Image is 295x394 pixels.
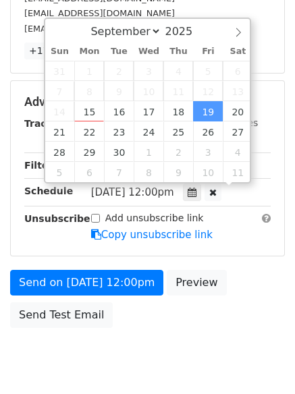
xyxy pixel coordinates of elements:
[163,162,193,182] span: October 9, 2025
[104,81,134,101] span: September 9, 2025
[163,47,193,56] span: Thu
[74,121,104,142] span: September 22, 2025
[74,142,104,162] span: September 29, 2025
[134,121,163,142] span: September 24, 2025
[10,302,113,328] a: Send Test Email
[24,94,271,109] h5: Advanced
[105,211,204,225] label: Add unsubscribe link
[193,61,223,81] span: September 5, 2025
[45,47,75,56] span: Sun
[223,81,252,101] span: September 13, 2025
[104,162,134,182] span: October 7, 2025
[104,61,134,81] span: September 2, 2025
[193,162,223,182] span: October 10, 2025
[193,101,223,121] span: September 19, 2025
[163,121,193,142] span: September 25, 2025
[223,61,252,81] span: September 6, 2025
[24,186,73,196] strong: Schedule
[163,101,193,121] span: September 18, 2025
[104,121,134,142] span: September 23, 2025
[134,47,163,56] span: Wed
[167,270,226,295] a: Preview
[134,61,163,81] span: September 3, 2025
[91,186,174,198] span: [DATE] 12:00pm
[24,8,175,18] small: [EMAIL_ADDRESS][DOMAIN_NAME]
[163,81,193,101] span: September 11, 2025
[134,101,163,121] span: September 17, 2025
[104,142,134,162] span: September 30, 2025
[104,47,134,56] span: Tue
[45,121,75,142] span: September 21, 2025
[24,160,59,171] strong: Filters
[134,81,163,101] span: September 10, 2025
[223,162,252,182] span: October 11, 2025
[223,142,252,162] span: October 4, 2025
[45,142,75,162] span: September 28, 2025
[193,47,223,56] span: Fri
[91,229,213,241] a: Copy unsubscribe link
[163,142,193,162] span: October 2, 2025
[227,329,295,394] iframe: Chat Widget
[161,25,210,38] input: Year
[24,24,175,34] small: [EMAIL_ADDRESS][DOMAIN_NAME]
[74,61,104,81] span: September 1, 2025
[24,118,70,129] strong: Tracking
[74,162,104,182] span: October 6, 2025
[223,101,252,121] span: September 20, 2025
[45,61,75,81] span: August 31, 2025
[134,142,163,162] span: October 1, 2025
[24,213,90,224] strong: Unsubscribe
[45,101,75,121] span: September 14, 2025
[223,121,252,142] span: September 27, 2025
[10,270,163,295] a: Send on [DATE] 12:00pm
[45,162,75,182] span: October 5, 2025
[223,47,252,56] span: Sat
[74,101,104,121] span: September 15, 2025
[74,81,104,101] span: September 8, 2025
[24,43,81,59] a: +17 more
[104,101,134,121] span: September 16, 2025
[193,142,223,162] span: October 3, 2025
[163,61,193,81] span: September 4, 2025
[193,121,223,142] span: September 26, 2025
[45,81,75,101] span: September 7, 2025
[134,162,163,182] span: October 8, 2025
[193,81,223,101] span: September 12, 2025
[74,47,104,56] span: Mon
